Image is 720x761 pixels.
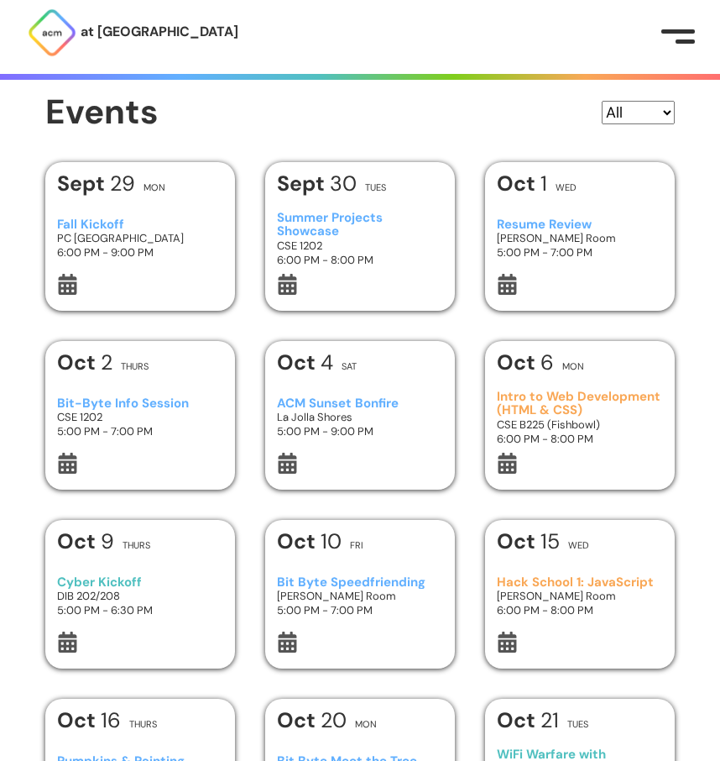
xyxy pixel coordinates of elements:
[497,531,560,552] h1: 15
[277,706,321,734] b: Oct
[277,349,321,376] b: Oct
[123,541,150,550] h2: Thurs
[57,231,224,245] h3: PC [GEOGRAPHIC_DATA]
[497,432,664,446] h3: 6:00 PM - 8:00 PM
[568,541,589,550] h2: Wed
[277,211,444,239] h3: Summer Projects Showcase
[365,183,386,192] h2: Tues
[81,21,238,43] p: at [GEOGRAPHIC_DATA]
[57,173,135,194] h1: 29
[497,349,540,376] b: Oct
[277,253,444,267] h3: 6:00 PM - 8:00 PM
[497,390,664,417] h3: Intro to Web Development (HTML & CSS)
[355,720,377,729] h2: Mon
[27,8,77,58] img: ACM Logo
[350,541,363,550] h2: Fri
[497,218,664,232] h3: Resume Review
[277,575,444,590] h3: Bit Byte Speedfriending
[57,396,224,411] h3: Bit-Byte Info Session
[57,531,114,552] h1: 9
[342,362,357,371] h2: Sat
[497,170,540,197] b: Oct
[497,245,664,260] h3: 5:00 PM - 7:00 PM
[57,424,224,438] h3: 5:00 PM - 7:00 PM
[57,589,224,603] h3: DIB 202/208
[562,362,584,371] h2: Mon
[497,710,559,731] h1: 21
[497,352,554,373] h1: 6
[277,424,444,438] h3: 5:00 PM - 9:00 PM
[277,589,444,603] h3: [PERSON_NAME] Room
[497,173,547,194] h1: 1
[277,239,444,253] h3: CSE 1202
[497,589,664,603] h3: [PERSON_NAME] Room
[556,183,577,192] h2: Wed
[57,352,112,373] h1: 2
[57,218,224,232] h3: Fall Kickoff
[277,603,444,617] h3: 5:00 PM - 7:00 PM
[277,531,342,552] h1: 10
[497,575,664,590] h3: Hack School 1: JavaScript
[57,170,110,197] b: Sept
[57,710,121,731] h1: 16
[57,575,224,590] h3: Cyber Kickoff
[567,720,588,729] h2: Tues
[121,362,149,371] h2: Thurs
[277,352,333,373] h1: 4
[57,706,101,734] b: Oct
[277,173,357,194] h1: 30
[277,527,321,555] b: Oct
[129,720,157,729] h2: Thurs
[57,245,224,260] h3: 6:00 PM - 9:00 PM
[277,710,347,731] h1: 20
[497,417,664,432] h3: CSE B225 (Fishbowl)
[497,527,540,555] b: Oct
[27,8,238,58] a: at [GEOGRAPHIC_DATA]
[143,183,165,192] h2: Mon
[57,410,224,424] h3: CSE 1202
[57,349,101,376] b: Oct
[57,527,101,555] b: Oct
[497,603,664,617] h3: 6:00 PM - 8:00 PM
[277,410,444,424] h3: La Jolla Shores
[45,94,159,132] h1: Events
[277,170,330,197] b: Sept
[57,603,224,617] h3: 5:00 PM - 6:30 PM
[277,396,444,411] h3: ACM Sunset Bonfire
[497,706,540,734] b: Oct
[497,231,664,245] h3: [PERSON_NAME] Room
